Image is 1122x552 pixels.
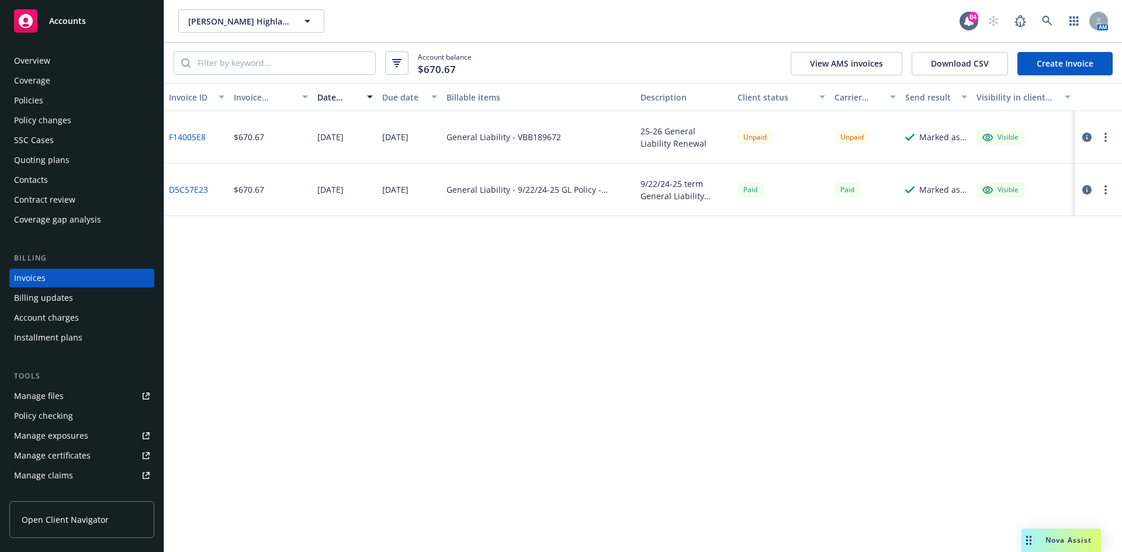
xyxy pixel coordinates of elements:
[905,91,954,103] div: Send result
[1062,9,1086,33] a: Switch app
[188,15,289,27] span: [PERSON_NAME] Highland LLC
[9,466,154,485] a: Manage claims
[9,71,154,90] a: Coverage
[442,83,636,111] button: Billable items
[313,83,378,111] button: Date issued
[1009,9,1032,33] a: Report a Bug
[9,328,154,347] a: Installment plans
[317,183,344,196] div: [DATE]
[901,83,972,111] button: Send result
[317,131,344,143] div: [DATE]
[9,151,154,169] a: Quoting plans
[14,210,101,229] div: Coverage gap analysis
[9,171,154,189] a: Contacts
[22,513,109,526] span: Open Client Navigator
[640,91,728,103] div: Description
[9,131,154,150] a: SSC Cases
[640,125,728,150] div: 25-26 General Liability Renewal
[49,16,86,26] span: Accounts
[834,130,870,144] div: Unpaid
[982,132,1019,143] div: Visible
[1021,529,1036,552] div: Drag to move
[382,183,408,196] div: [DATE]
[317,91,360,103] div: Date issued
[640,178,728,202] div: 9/22/24-25 term General Liability Policy annual premium included tax/fees.
[418,62,456,77] span: $670.67
[14,387,64,405] div: Manage files
[9,289,154,307] a: Billing updates
[14,446,91,465] div: Manage certificates
[178,9,324,33] button: [PERSON_NAME] Highland LLC
[191,52,375,74] input: Filter by keyword...
[181,58,191,68] svg: Search
[14,486,69,505] div: Manage BORs
[830,83,901,111] button: Carrier status
[733,83,830,111] button: Client status
[382,91,425,103] div: Due date
[234,91,296,103] div: Invoice amount
[14,407,73,425] div: Policy checking
[418,52,472,74] span: Account balance
[737,130,773,144] div: Unpaid
[446,91,631,103] div: Billable items
[9,252,154,264] div: Billing
[14,111,71,130] div: Policy changes
[9,387,154,405] a: Manage files
[169,91,212,103] div: Invoice ID
[234,131,264,143] div: $670.67
[636,83,733,111] button: Description
[14,308,79,327] div: Account charges
[737,91,812,103] div: Client status
[9,486,154,505] a: Manage BORs
[14,51,50,70] div: Overview
[169,183,208,196] a: D5C57E23
[14,91,43,110] div: Policies
[14,131,54,150] div: SSC Cases
[9,370,154,382] div: Tools
[976,91,1058,103] div: Visibility in client dash
[791,52,902,75] button: View AMS invoices
[229,83,313,111] button: Invoice amount
[9,407,154,425] a: Policy checking
[14,171,48,189] div: Contacts
[834,182,860,197] div: Paid
[164,83,229,111] button: Invoice ID
[14,328,82,347] div: Installment plans
[14,466,73,485] div: Manage claims
[968,12,978,22] div: 84
[446,183,631,196] div: General Liability - 9/22/24-25 GL Policy - VBB125181 00
[1036,9,1059,33] a: Search
[9,91,154,110] a: Policies
[14,426,88,445] div: Manage exposures
[9,51,154,70] a: Overview
[9,426,154,445] a: Manage exposures
[9,111,154,130] a: Policy changes
[234,183,264,196] div: $670.67
[9,308,154,327] a: Account charges
[1021,529,1101,552] button: Nova Assist
[919,131,967,143] div: Marked as sent
[1045,535,1092,545] span: Nova Assist
[14,190,75,209] div: Contract review
[1017,52,1113,75] a: Create Invoice
[14,269,46,287] div: Invoices
[919,183,967,196] div: Marked as sent
[982,9,1005,33] a: Start snowing
[912,52,1008,75] button: Download CSV
[982,185,1019,195] div: Visible
[737,182,763,197] div: Paid
[9,269,154,287] a: Invoices
[446,131,561,143] div: General Liability - VBB189672
[9,446,154,465] a: Manage certificates
[834,91,884,103] div: Carrier status
[382,131,408,143] div: [DATE]
[9,210,154,229] a: Coverage gap analysis
[169,131,206,143] a: F14005E8
[9,5,154,37] a: Accounts
[972,83,1075,111] button: Visibility in client dash
[14,151,70,169] div: Quoting plans
[14,71,50,90] div: Coverage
